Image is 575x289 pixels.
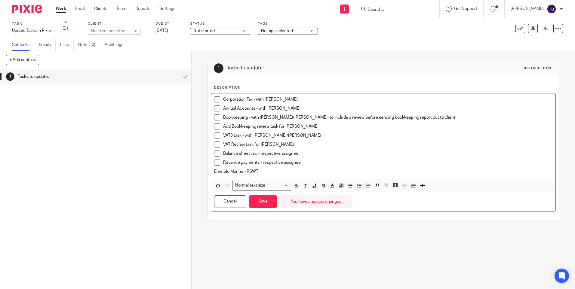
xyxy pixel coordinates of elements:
[78,39,100,51] a: Notes (0)
[223,151,552,157] p: Balance sheet rec - respective assignee
[511,6,544,12] p: [PERSON_NAME]
[223,141,552,148] p: VAT Review task for [PERSON_NAME]
[63,25,69,32] div: 0
[267,182,289,189] input: Search for option
[227,65,396,71] h1: Tasks to update:
[223,105,552,111] p: Annual Accounts - with [PERSON_NAME]
[12,21,51,26] label: Task
[56,6,66,12] a: Work
[60,39,74,51] a: Files
[223,132,552,138] p: VAT3 task - with [PERSON_NAME]/[PERSON_NAME]
[39,39,56,51] a: Emails
[547,4,556,14] img: svg%3E
[116,6,126,12] a: Team
[155,21,183,26] label: Due by
[190,21,250,26] label: Status
[12,5,42,13] img: Pixie
[18,72,121,81] h1: Tasks to update:
[214,195,246,208] button: Cancel
[135,6,150,12] a: Reports
[223,96,552,102] p: Corporation Tax - with [PERSON_NAME]
[91,28,130,34] div: No client selected
[214,169,552,175] p: Emerald Marine - PSWT
[261,29,293,33] span: No tags selected
[6,72,14,81] div: 1
[367,7,421,13] input: Search
[214,63,223,73] div: 1
[223,114,552,120] p: Bookkeeping - with [PERSON_NAME]/[PERSON_NAME] (to include a review before sending bookkeeping re...
[223,123,552,129] p: Add Bookkeeping review task for [PERSON_NAME]
[159,6,175,12] a: Settings
[249,195,277,208] button: Save
[258,21,318,26] label: Tags
[280,195,352,208] div: You have unsaved changes
[232,181,292,190] div: Search for option
[524,66,553,71] div: Instructions
[105,39,128,51] a: Audit logs
[223,160,552,166] p: Revenue payments - respective assignee
[12,28,51,34] div: Update Tasks in Pixie
[6,55,39,65] button: + Add subtask
[88,21,148,26] label: Client
[214,85,241,90] p: Description
[234,182,266,189] span: Normal text size
[65,27,69,30] small: /1
[75,6,85,12] a: Email
[155,29,168,33] span: [DATE]
[454,7,477,11] span: Get Support
[12,39,34,51] a: Subtasks
[193,29,215,33] span: Not started
[94,6,107,12] a: Clients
